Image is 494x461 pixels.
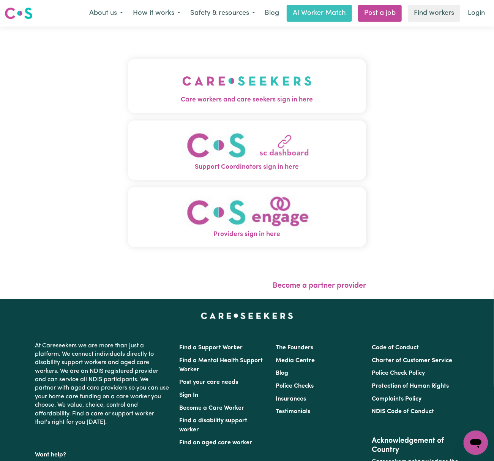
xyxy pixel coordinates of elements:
[128,95,366,105] span: Care workers and care seekers sign in here
[372,383,449,389] a: Protection of Human Rights
[35,448,170,459] p: Want help?
[128,5,185,21] button: How it works
[180,405,245,411] a: Become a Care Worker
[358,5,402,22] a: Post a job
[276,370,288,376] a: Blog
[463,5,489,22] a: Login
[372,409,434,415] a: NDIS Code of Conduct
[180,358,263,373] a: Find a Mental Health Support Worker
[180,392,199,398] a: Sign In
[180,440,253,446] a: Find an aged care worker
[84,5,128,21] button: About us
[372,358,452,364] a: Charter of Customer Service
[128,230,366,239] span: Providers sign in here
[128,187,366,247] button: Providers sign in here
[276,396,306,402] a: Insurances
[372,436,459,455] h2: Acknowledgement of Country
[260,5,284,22] a: Blog
[180,379,238,385] a: Post your care needs
[273,282,366,290] a: Become a partner provider
[185,5,260,21] button: Safety & resources
[5,5,33,22] a: Careseekers logo
[201,313,293,319] a: Careseekers home page
[372,345,419,351] a: Code of Conduct
[372,396,421,402] a: Complaints Policy
[372,370,425,376] a: Police Check Policy
[180,345,243,351] a: Find a Support Worker
[128,162,366,172] span: Support Coordinators sign in here
[128,59,366,112] button: Care workers and care seekers sign in here
[276,383,314,389] a: Police Checks
[35,339,170,430] p: At Careseekers we are more than just a platform. We connect individuals directly to disability su...
[180,418,248,433] a: Find a disability support worker
[287,5,352,22] a: AI Worker Match
[5,6,33,20] img: Careseekers logo
[408,5,460,22] a: Find workers
[464,431,488,455] iframe: Button to launch messaging window
[276,409,310,415] a: Testimonials
[276,345,313,351] a: The Founders
[276,358,315,364] a: Media Centre
[128,120,366,180] button: Support Coordinators sign in here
